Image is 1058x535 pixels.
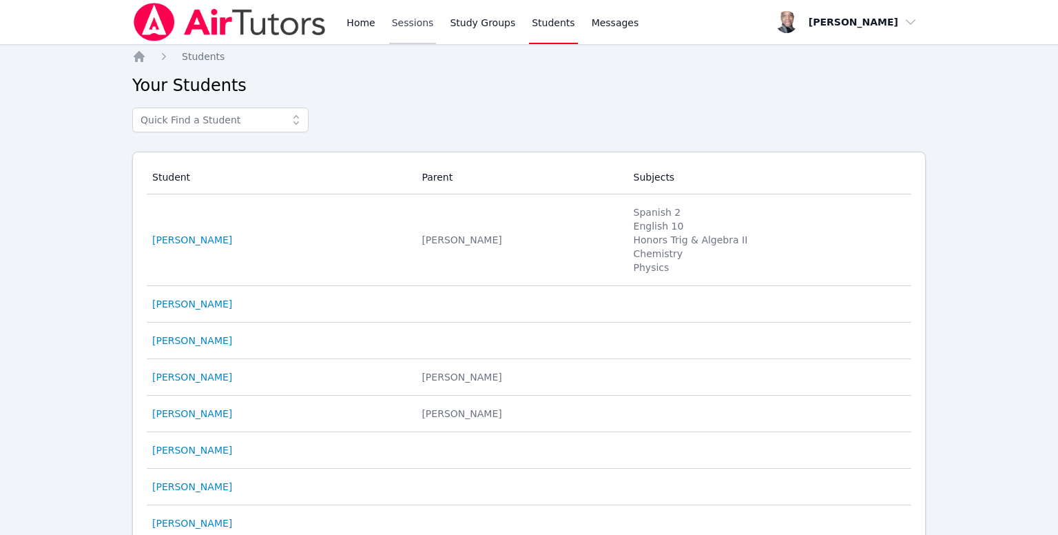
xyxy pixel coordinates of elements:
a: [PERSON_NAME] [152,407,232,421]
li: Chemistry [634,247,903,261]
a: [PERSON_NAME] [152,443,232,457]
li: Honors Trig & Algebra II [634,233,903,247]
img: Air Tutors [132,3,327,41]
a: Students [182,50,225,63]
input: Quick Find a Student [132,108,309,132]
nav: Breadcrumb [132,50,926,63]
div: [PERSON_NAME] [422,233,616,247]
span: Students [182,51,225,62]
tr: [PERSON_NAME] [PERSON_NAME] [147,396,911,432]
tr: [PERSON_NAME] [PERSON_NAME]Spanish 2English 10Honors Trig & Algebra IIChemistryPhysics [147,194,911,286]
li: Physics [634,261,903,274]
tr: [PERSON_NAME] [147,323,911,359]
h2: Your Students [132,74,926,97]
tr: [PERSON_NAME] [147,432,911,469]
tr: [PERSON_NAME] [147,286,911,323]
th: Student [147,161,413,194]
a: [PERSON_NAME] [152,297,232,311]
a: [PERSON_NAME] [152,233,232,247]
span: Messages [592,16,639,30]
a: [PERSON_NAME] [152,370,232,384]
tr: [PERSON_NAME] [147,469,911,505]
li: English 10 [634,219,903,233]
div: [PERSON_NAME] [422,407,616,421]
tr: [PERSON_NAME] [PERSON_NAME] [147,359,911,396]
th: Parent [413,161,625,194]
li: Spanish 2 [634,205,903,219]
div: [PERSON_NAME] [422,370,616,384]
a: [PERSON_NAME] [152,480,232,494]
th: Subjects [625,161,911,194]
a: [PERSON_NAME] [152,516,232,530]
a: [PERSON_NAME] [152,334,232,347]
